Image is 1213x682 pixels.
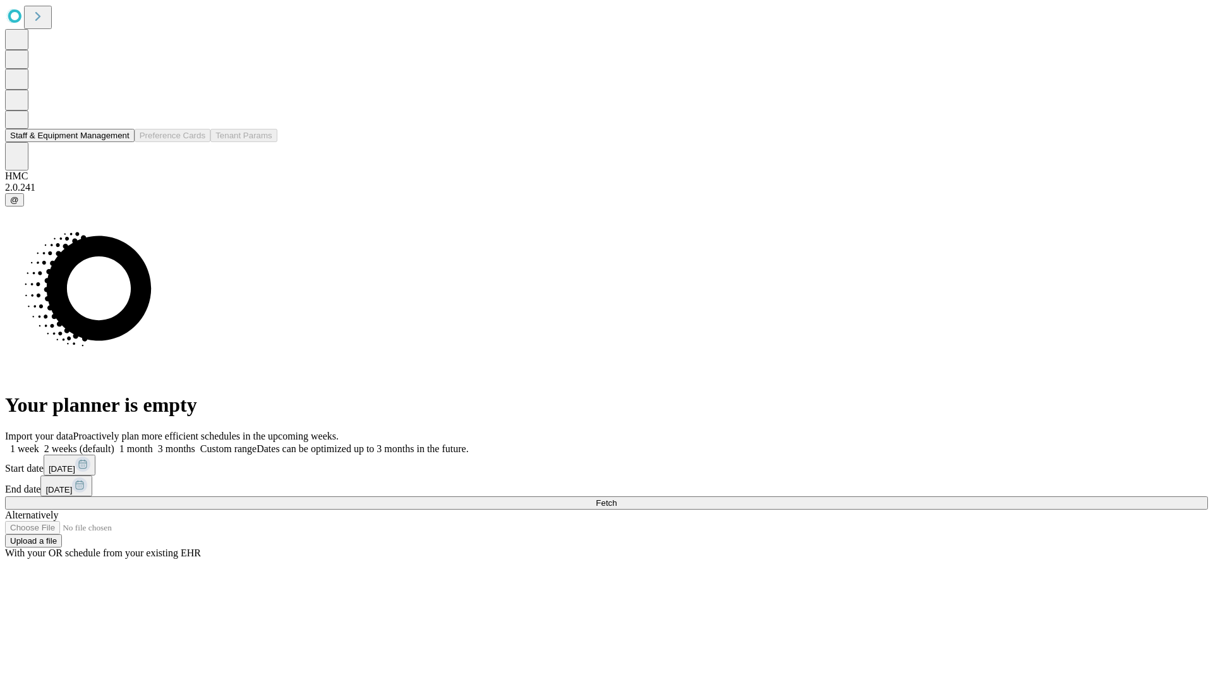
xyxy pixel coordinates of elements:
span: Custom range [200,443,256,454]
div: End date [5,476,1208,496]
span: [DATE] [45,485,72,494]
button: @ [5,193,24,206]
button: [DATE] [44,455,95,476]
span: 2 weeks (default) [44,443,114,454]
span: With your OR schedule from your existing EHR [5,547,201,558]
h1: Your planner is empty [5,393,1208,417]
div: Start date [5,455,1208,476]
button: Tenant Params [210,129,277,142]
span: [DATE] [49,464,75,474]
span: @ [10,195,19,205]
button: Preference Cards [135,129,210,142]
span: Proactively plan more efficient schedules in the upcoming weeks. [73,431,339,441]
button: Staff & Equipment Management [5,129,135,142]
span: Dates can be optimized up to 3 months in the future. [256,443,468,454]
button: Fetch [5,496,1208,510]
button: [DATE] [40,476,92,496]
span: Alternatively [5,510,58,520]
button: Upload a file [5,534,62,547]
span: Fetch [596,498,617,508]
span: 1 month [119,443,153,454]
div: HMC [5,170,1208,182]
span: 1 week [10,443,39,454]
span: 3 months [158,443,195,454]
div: 2.0.241 [5,182,1208,193]
span: Import your data [5,431,73,441]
